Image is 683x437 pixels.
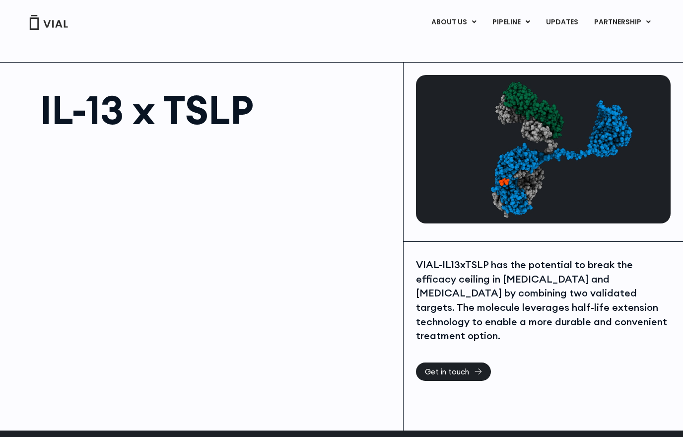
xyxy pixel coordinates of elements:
div: VIAL-IL13xTSLP has the potential to break the efficacy ceiling in [MEDICAL_DATA] and [MEDICAL_DAT... [416,258,671,343]
a: UPDATES [538,14,586,31]
img: Vial Logo [29,15,68,30]
h1: IL-13 x TSLP [40,90,393,130]
a: PARTNERSHIPMenu Toggle [586,14,659,31]
span: Get in touch [425,368,469,375]
a: Get in touch [416,363,491,381]
a: PIPELINEMenu Toggle [484,14,538,31]
a: ABOUT USMenu Toggle [423,14,484,31]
